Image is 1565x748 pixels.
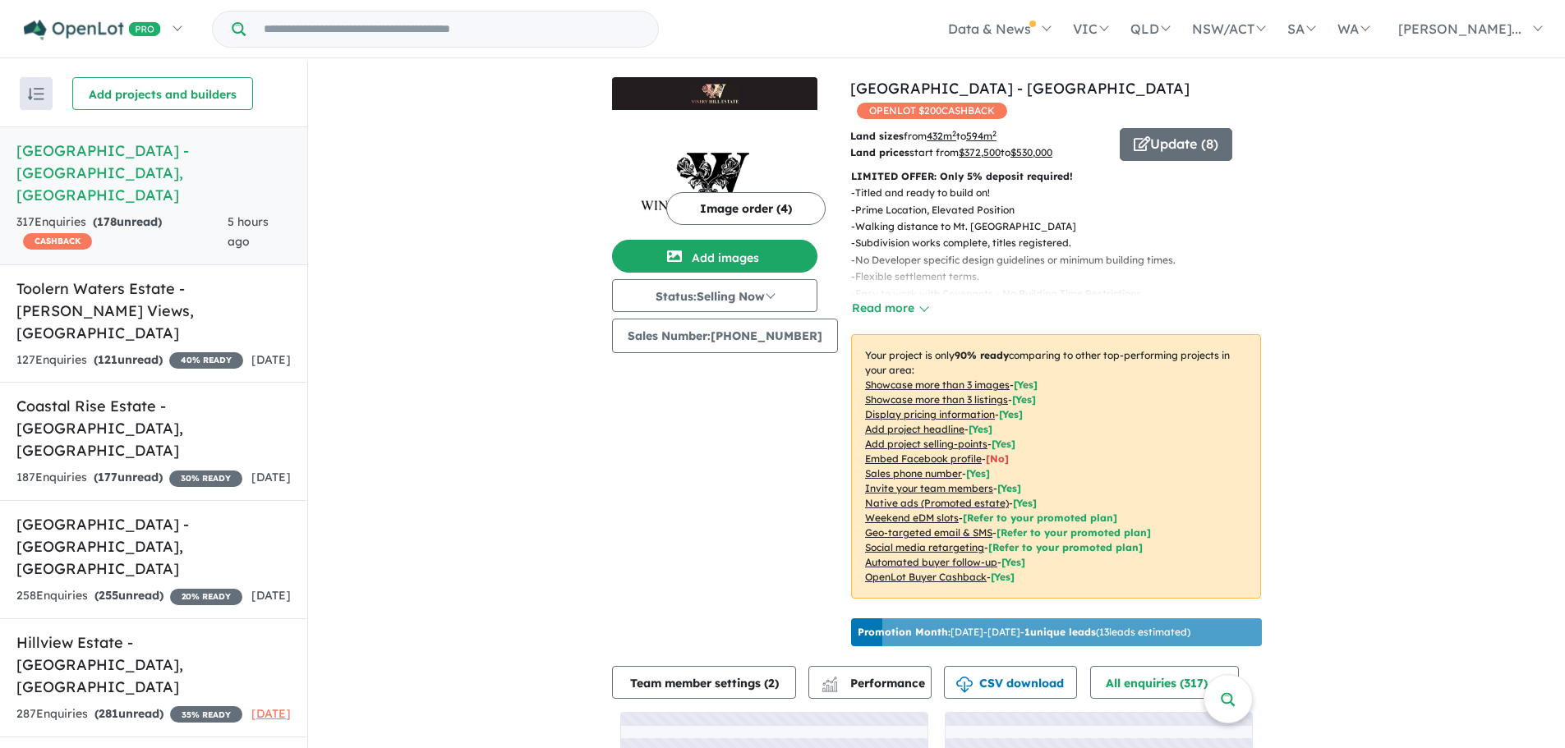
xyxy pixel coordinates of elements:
[98,352,117,367] span: 121
[1398,21,1521,37] span: [PERSON_NAME]...
[169,470,242,487] span: 30 % READY
[619,84,811,103] img: Winery Hill Estate - Mount Duneed Logo
[851,268,1274,285] p: - Flexible settlement terms.
[612,240,817,273] button: Add images
[997,482,1021,494] span: [ Yes ]
[850,145,1107,161] p: start from
[1013,497,1037,509] span: [Yes]
[169,352,243,369] span: 40 % READY
[858,625,1190,640] p: [DATE] - [DATE] - ( 13 leads estimated)
[822,681,838,692] img: bar-chart.svg
[851,286,1274,302] p: - Easy to work with Covenants - No Building Time Restrictions.
[858,626,951,638] b: Promotion Month:
[865,571,987,583] u: OpenLot Buyer Cashback
[666,192,826,225] button: Image order (4)
[822,677,837,686] img: line-chart.svg
[955,349,1009,361] b: 90 % ready
[1001,556,1025,568] span: [Yes]
[851,252,1274,268] p: - No Developer specific design guidelines or minimum building times.
[988,541,1143,553] span: [Refer to your promoted plan]
[97,214,117,229] span: 178
[959,146,1001,158] u: $ 372,500
[94,352,163,367] strong: ( unread)
[228,214,269,249] span: 5 hours ago
[16,513,291,580] h5: [GEOGRAPHIC_DATA] - [GEOGRAPHIC_DATA] , [GEOGRAPHIC_DATA]
[251,470,291,484] span: [DATE]
[865,393,1008,406] u: Showcase more than 3 listings
[1024,626,1096,638] b: 1 unique leads
[170,706,242,723] span: 35 % READY
[824,676,925,691] span: Performance
[1090,666,1239,699] button: All enquiries (317)
[865,512,959,524] u: Weekend eDM slots
[865,408,995,420] u: Display pricing information
[94,470,163,484] strong: ( unread)
[16,278,291,344] h5: Toolern Waters Estate - [PERSON_NAME] Views , [GEOGRAPHIC_DATA]
[857,103,1007,119] span: OPENLOT $ 200 CASHBACK
[1120,128,1232,161] button: Update (8)
[16,586,242,606] div: 258 Enquir ies
[808,666,932,699] button: Performance
[1010,146,1052,158] u: $ 530,000
[865,541,984,553] u: Social media retargeting
[99,706,118,721] span: 281
[963,512,1117,524] span: [Refer to your promoted plan]
[997,526,1151,539] span: [Refer to your promoted plan]
[612,319,838,353] button: Sales Number:[PHONE_NUMBER]
[851,218,1274,235] p: - Walking distance to Mt. [GEOGRAPHIC_DATA]
[956,677,973,693] img: download icon
[1012,393,1036,406] span: [ Yes ]
[16,213,228,252] div: 317 Enquir ies
[969,423,992,435] span: [ Yes ]
[865,438,987,450] u: Add project selling-points
[251,706,291,721] span: [DATE]
[251,588,291,603] span: [DATE]
[93,214,162,229] strong: ( unread)
[251,352,291,367] span: [DATE]
[992,129,997,138] sup: 2
[850,128,1107,145] p: from
[966,467,990,480] span: [ Yes ]
[851,334,1261,599] p: Your project is only comparing to other top-performing projects in your area: - - - - - - - - - -...
[865,556,997,568] u: Automated buyer follow-up
[16,140,291,206] h5: [GEOGRAPHIC_DATA] - [GEOGRAPHIC_DATA] , [GEOGRAPHIC_DATA]
[865,452,982,465] u: Embed Facebook profile
[865,526,992,539] u: Geo-targeted email & SMS
[865,467,962,480] u: Sales phone number
[851,168,1261,185] p: LIMITED OFFER: Only 5% deposit required!
[98,470,117,484] span: 177
[865,423,964,435] u: Add project headline
[612,110,817,233] img: Winery Hill Estate - Mount Duneed
[612,666,796,699] button: Team member settings (2)
[850,130,904,142] b: Land sizes
[1014,379,1038,391] span: [ Yes ]
[28,88,44,100] img: sort.svg
[851,202,1274,218] p: - Prime Location, Elevated Position
[986,452,1009,465] span: [ No ]
[1001,146,1052,158] span: to
[24,20,161,40] img: Openlot PRO Logo White
[16,468,242,488] div: 187 Enquir ies
[952,129,956,138] sup: 2
[865,482,993,494] u: Invite your team members
[865,379,1010,391] u: Showcase more than 3 images
[72,77,253,110] button: Add projects and builders
[612,279,817,312] button: Status:Selling Now
[956,130,997,142] span: to
[16,351,243,370] div: 127 Enquir ies
[999,408,1023,420] span: [ Yes ]
[992,438,1015,450] span: [ Yes ]
[851,185,1274,201] p: - Titled and ready to build on!
[16,395,291,461] h5: Coastal Rise Estate - [GEOGRAPHIC_DATA] , [GEOGRAPHIC_DATA]
[851,235,1274,251] p: - Subdivision works complete, titles registered.
[850,79,1190,98] a: [GEOGRAPHIC_DATA] - [GEOGRAPHIC_DATA]
[991,571,1015,583] span: [Yes]
[249,11,655,47] input: Try estate name, suburb, builder or developer
[16,704,242,724] div: 287 Enquir ies
[612,77,817,233] a: Winery Hill Estate - Mount Duneed LogoWinery Hill Estate - Mount Duneed
[966,130,997,142] u: 594 m
[16,631,291,698] h5: Hillview Estate - [GEOGRAPHIC_DATA] , [GEOGRAPHIC_DATA]
[94,706,163,721] strong: ( unread)
[851,299,928,318] button: Read more
[927,130,956,142] u: 432 m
